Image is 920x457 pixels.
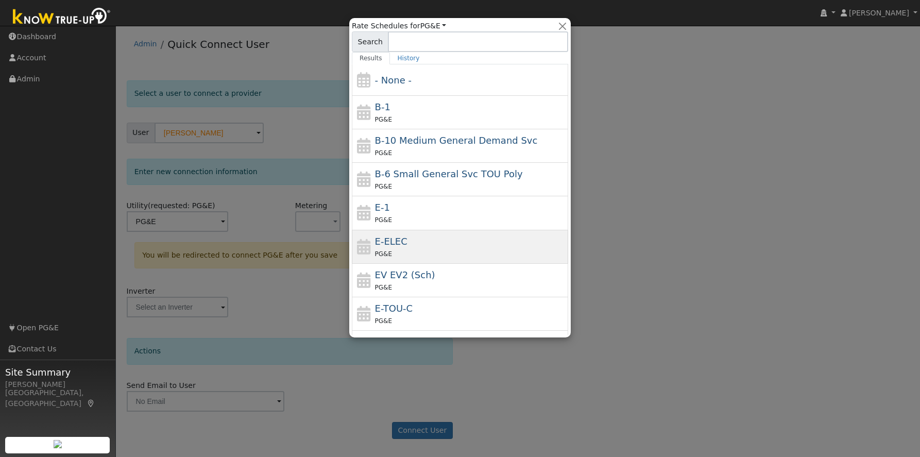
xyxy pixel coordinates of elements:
[849,9,909,17] span: [PERSON_NAME]
[375,236,407,247] span: E-ELEC
[375,75,412,86] span: - None -
[375,101,390,112] span: B-1
[375,135,538,146] span: B-10 Medium General Demand Service (Primary Voltage)
[375,284,392,291] span: PG&E
[54,440,62,448] img: retrieve
[375,202,390,213] span: E-1
[352,52,390,64] a: Results
[375,116,392,123] span: PG&E
[5,365,110,379] span: Site Summary
[375,303,413,314] span: E-TOU-C
[375,269,435,280] span: Electric Vehicle EV2 (Sch)
[375,183,392,190] span: PG&E
[375,149,392,157] span: PG&E
[352,21,446,31] span: Rate Schedules for
[352,31,388,52] span: Search
[5,387,110,409] div: [GEOGRAPHIC_DATA], [GEOGRAPHIC_DATA]
[375,317,392,325] span: PG&E
[390,52,428,64] a: History
[8,6,116,29] img: Know True-Up
[375,216,392,224] span: PG&E
[375,250,392,258] span: PG&E
[87,399,96,408] a: Map
[420,22,447,30] a: PG&E
[5,379,110,390] div: [PERSON_NAME]
[375,168,523,179] span: B-6 Small General Service TOU Poly Phase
